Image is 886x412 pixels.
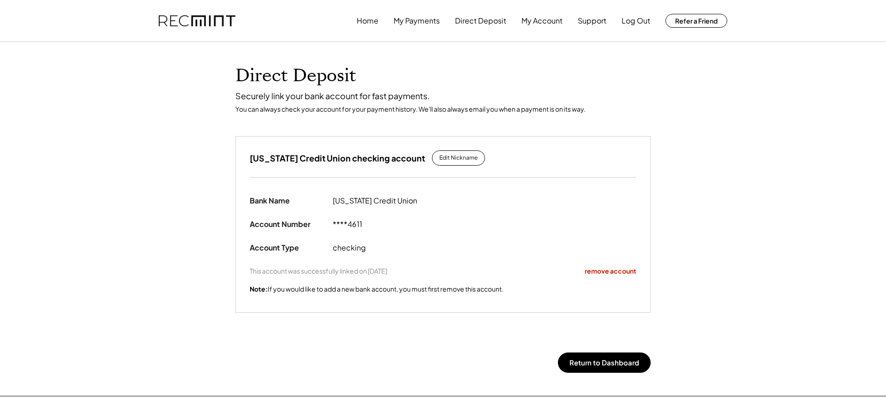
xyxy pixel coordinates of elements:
[250,243,333,253] div: Account Type
[333,196,443,206] div: [US_STATE] Credit Union
[250,220,333,229] div: Account Number
[333,243,443,253] div: checking
[250,267,387,275] div: This account was successfully linked on [DATE]
[235,65,651,87] h1: Direct Deposit
[622,12,650,30] button: Log Out
[455,12,506,30] button: Direct Deposit
[357,12,378,30] button: Home
[250,153,425,163] h3: [US_STATE] Credit Union checking account
[521,12,563,30] button: My Account
[159,15,235,27] img: recmint-logotype%403x.png
[578,12,606,30] button: Support
[250,285,268,293] strong: Note:
[585,267,636,276] div: remove account
[439,154,478,162] div: Edit Nickname
[250,285,503,294] div: If you would like to add a new bank account, you must first remove this account.
[235,105,651,113] div: You can always check your account for your payment history. We'll also always email you when a pa...
[394,12,440,30] button: My Payments
[250,196,333,206] div: Bank Name
[665,14,727,28] button: Refer a Friend
[235,90,651,101] div: Securely link your bank account for fast payments.
[558,352,651,373] button: Return to Dashboard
